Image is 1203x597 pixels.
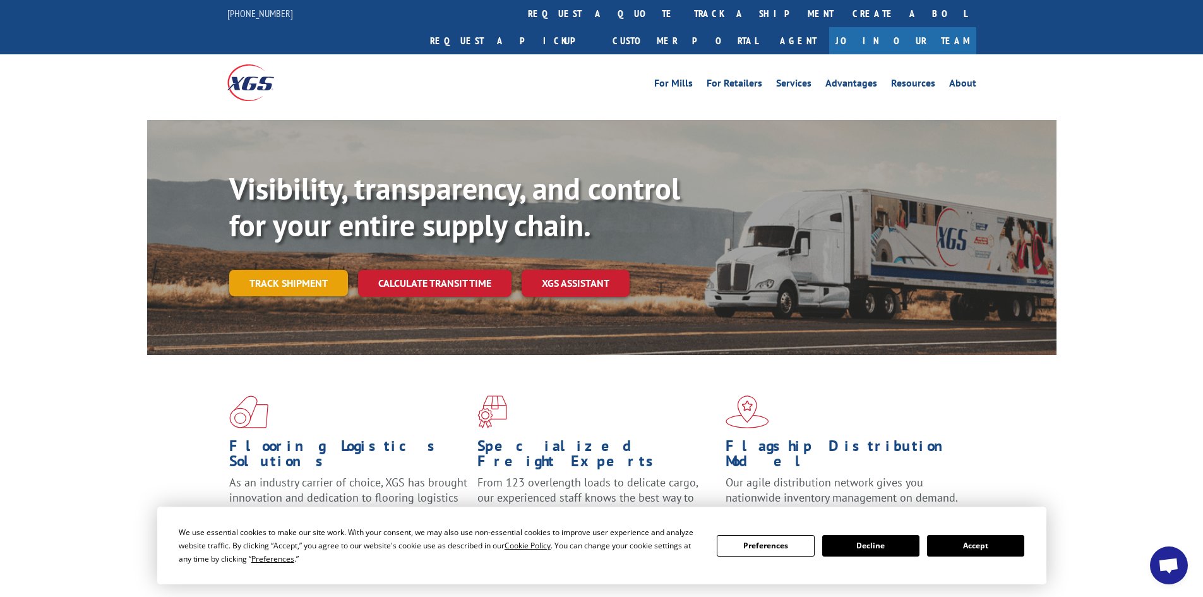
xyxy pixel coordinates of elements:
a: Services [776,78,811,92]
img: xgs-icon-focused-on-flooring-red [477,395,507,428]
h1: Flagship Distribution Model [726,438,964,475]
a: Calculate transit time [358,270,512,297]
a: About [949,78,976,92]
button: Preferences [717,535,814,557]
b: Visibility, transparency, and control for your entire supply chain. [229,169,680,244]
a: Resources [891,78,935,92]
h1: Specialized Freight Experts [477,438,716,475]
div: Open chat [1150,546,1188,584]
a: XGS ASSISTANT [522,270,630,297]
a: Request a pickup [421,27,603,54]
a: Agent [767,27,829,54]
img: xgs-icon-total-supply-chain-intelligence-red [229,395,268,428]
span: As an industry carrier of choice, XGS has brought innovation and dedication to flooring logistics... [229,475,467,520]
p: From 123 overlength loads to delicate cargo, our experienced staff knows the best way to move you... [477,475,716,531]
a: [PHONE_NUMBER] [227,7,293,20]
a: Customer Portal [603,27,767,54]
span: Cookie Policy [505,540,551,551]
a: Advantages [825,78,877,92]
img: xgs-icon-flagship-distribution-model-red [726,395,769,428]
a: For Mills [654,78,693,92]
span: Preferences [251,553,294,564]
a: For Retailers [707,78,762,92]
h1: Flooring Logistics Solutions [229,438,468,475]
a: Join Our Team [829,27,976,54]
div: Cookie Consent Prompt [157,507,1046,584]
div: We use essential cookies to make our site work. With your consent, we may also use non-essential ... [179,526,702,565]
button: Accept [927,535,1024,557]
span: Our agile distribution network gives you nationwide inventory management on demand. [726,475,958,505]
button: Decline [822,535,919,557]
a: Track shipment [229,270,348,296]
